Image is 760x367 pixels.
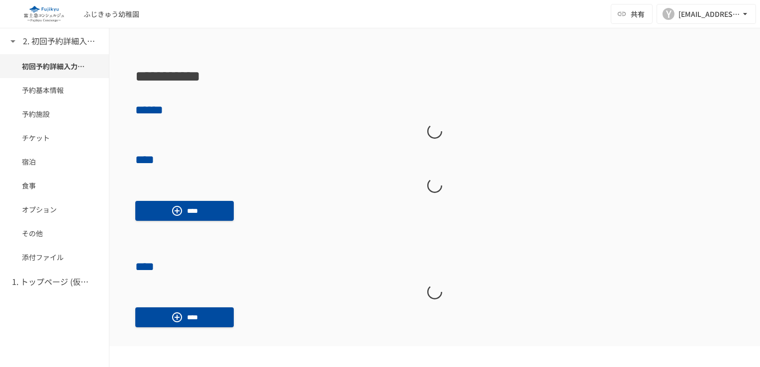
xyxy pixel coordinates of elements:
span: 添付ファイル [22,252,87,263]
img: eQeGXtYPV2fEKIA3pizDiVdzO5gJTl2ahLbsPaD2E4R [12,6,76,22]
span: オプション [22,204,87,215]
div: Y [663,8,674,20]
button: Y[EMAIL_ADDRESS][DOMAIN_NAME] [657,4,756,24]
span: 食事 [22,180,87,191]
span: チケット [22,132,87,143]
span: 予約施設 [22,108,87,119]
span: その他 [22,228,87,239]
div: ふじきゅう幼稚園 [84,9,139,19]
div: [EMAIL_ADDRESS][DOMAIN_NAME] [678,8,740,20]
h6: 2. 初回予約詳細入力ページ [23,35,102,48]
h6: 1. トップページ (仮予約一覧) [12,275,92,288]
span: 宿泊 [22,156,87,167]
span: 共有 [631,8,645,19]
span: 予約基本情報 [22,85,87,95]
button: 共有 [611,4,653,24]
span: 初回予約詳細入力ページ [22,61,87,72]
